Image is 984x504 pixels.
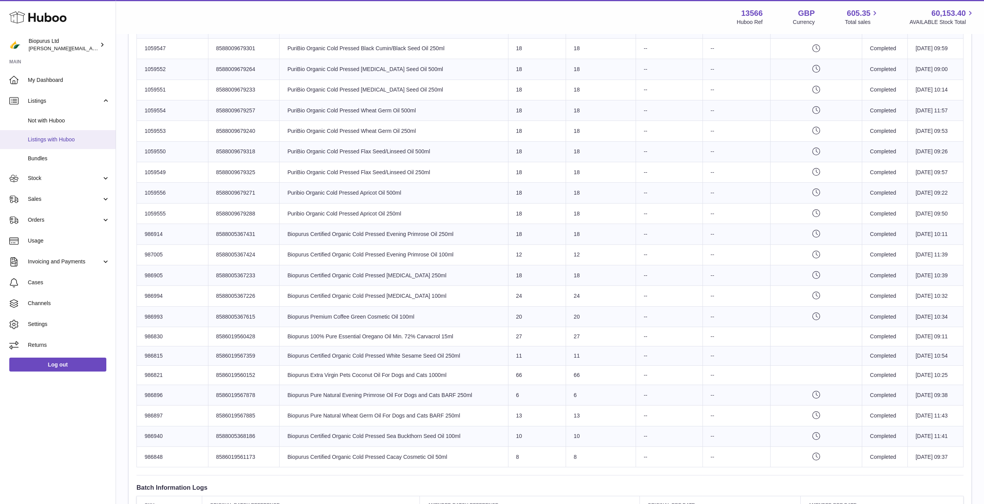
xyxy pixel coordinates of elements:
[208,286,280,306] td: 8588005367226
[636,203,703,224] td: --
[28,155,110,162] span: Bundles
[208,447,280,467] td: 8586019561173
[636,141,703,162] td: --
[566,80,636,100] td: 18
[508,183,566,203] td: 18
[636,406,703,426] td: --
[566,59,636,80] td: 18
[862,447,908,467] td: Completed
[508,38,566,59] td: 18
[862,203,908,224] td: Completed
[703,183,770,203] td: --
[636,346,703,366] td: --
[862,141,908,162] td: Completed
[636,385,703,405] td: --
[636,447,703,467] td: --
[862,121,908,141] td: Completed
[737,19,763,26] div: Huboo Ref
[862,59,908,80] td: Completed
[137,385,208,405] td: 986896
[703,385,770,405] td: --
[508,100,566,120] td: 18
[703,80,770,100] td: --
[280,244,508,265] td: Biopurus Certified Organic Cold Pressed Evening Primrose Oil 100ml
[566,327,636,346] td: 27
[28,279,110,286] span: Cases
[137,224,208,244] td: 986914
[862,306,908,327] td: Completed
[208,80,280,100] td: 8588009679233
[862,327,908,346] td: Completed
[280,224,508,244] td: Biopurus Certified Organic Cold Pressed Evening Primrose Oil 250ml
[636,365,703,385] td: --
[508,224,566,244] td: 18
[28,258,102,265] span: Invoicing and Payments
[566,244,636,265] td: 12
[28,175,102,182] span: Stock
[636,100,703,120] td: --
[566,183,636,203] td: 18
[137,346,208,366] td: 986815
[28,97,102,105] span: Listings
[703,59,770,80] td: --
[508,306,566,327] td: 20
[703,141,770,162] td: --
[636,265,703,286] td: --
[280,286,508,306] td: Biopurus Certified Organic Cold Pressed [MEDICAL_DATA] 100ml
[29,37,98,52] div: Biopurus Ltd
[508,162,566,183] td: 18
[508,244,566,265] td: 12
[280,203,508,224] td: Puribio Organic Cold Pressed Apricot Oil 250ml
[508,80,566,100] td: 18
[636,224,703,244] td: --
[208,203,280,224] td: 8588009679288
[862,80,908,100] td: Completed
[508,385,566,405] td: 6
[798,8,815,19] strong: GBP
[907,80,963,100] td: [DATE] 10:14
[137,327,208,346] td: 986830
[137,100,208,120] td: 1059554
[636,80,703,100] td: --
[862,265,908,286] td: Completed
[907,203,963,224] td: [DATE] 09:50
[907,162,963,183] td: [DATE] 09:57
[280,447,508,467] td: Biopurus Certified Organic Cold Pressed Cacay Cosmetic Oil 50ml
[137,80,208,100] td: 1059551
[208,141,280,162] td: 8588009679318
[29,45,155,51] span: [PERSON_NAME][EMAIL_ADDRESS][DOMAIN_NAME]
[909,8,975,26] a: 60,153.40 AVAILABLE Stock Total
[703,100,770,120] td: --
[208,121,280,141] td: 8588009679240
[208,346,280,366] td: 8586019567359
[566,162,636,183] td: 18
[907,365,963,385] td: [DATE] 10:25
[28,321,110,328] span: Settings
[208,224,280,244] td: 8588005367431
[208,327,280,346] td: 8586019560428
[703,203,770,224] td: --
[208,365,280,385] td: 8586019560152
[280,183,508,203] td: Puribio Organic Cold Pressed Apricot Oil 500ml
[931,8,966,19] span: 60,153.40
[208,385,280,405] td: 8586019567878
[208,426,280,446] td: 8588005368186
[845,8,879,26] a: 605.35 Total sales
[508,447,566,467] td: 8
[137,121,208,141] td: 1059553
[907,447,963,467] td: [DATE] 09:37
[28,117,110,124] span: Not with Huboo
[208,265,280,286] td: 8588005367233
[208,306,280,327] td: 8588005367615
[566,203,636,224] td: 18
[636,121,703,141] td: --
[137,244,208,265] td: 987005
[862,385,908,405] td: Completed
[137,265,208,286] td: 986905
[566,286,636,306] td: 24
[907,224,963,244] td: [DATE] 10:11
[208,244,280,265] td: 8588005367424
[508,121,566,141] td: 18
[703,162,770,183] td: --
[703,38,770,59] td: --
